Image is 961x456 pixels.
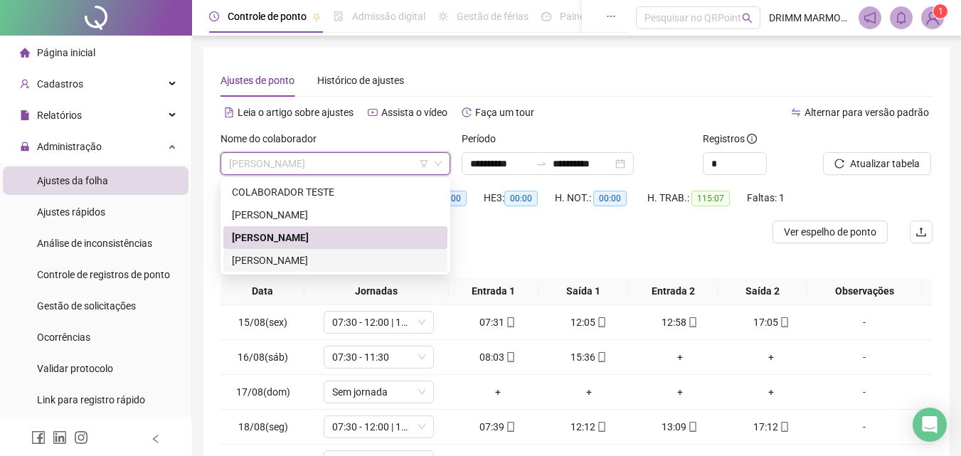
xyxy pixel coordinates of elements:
div: COLABORADOR TESTE [223,181,447,203]
span: file-text [224,107,234,117]
div: ROMARIO DA SILVA RIOS [223,226,447,249]
span: Ajustes da folha [37,175,108,186]
span: mobile [686,317,698,327]
span: Gestão de férias [457,11,529,22]
div: H. TRAB.: [647,190,747,206]
div: 08:03 [458,349,538,365]
span: Faltas: 1 [747,192,785,203]
div: H. NOT.: [555,190,647,206]
th: Jornadas [304,277,449,305]
span: down [418,318,426,327]
div: 12:12 [549,419,629,435]
span: mobile [778,317,790,327]
span: 15/08(sex) [238,317,287,328]
span: Alternar para versão padrão [805,107,929,118]
span: Validar protocolo [37,363,113,374]
span: Painel do DP [560,11,615,22]
div: - [822,349,906,365]
span: filter [420,159,428,168]
span: Faça um tour [475,107,534,118]
span: bell [895,11,908,24]
span: mobile [595,422,607,432]
span: linkedin [53,430,67,445]
div: TONYS CESAR ALVES DA SILVA [223,249,447,272]
span: facebook [31,430,46,445]
span: left [151,434,161,444]
img: 78292 [922,7,943,28]
span: Sem jornada [332,381,425,403]
span: notification [864,11,876,24]
span: info-circle [747,134,757,144]
span: mobile [504,422,516,432]
span: lock [20,142,30,152]
div: + [458,384,538,400]
span: Página inicial [37,47,95,58]
div: 17:12 [731,419,811,435]
span: file [20,110,30,120]
span: swap [791,107,801,117]
div: [PERSON_NAME] [232,207,439,223]
div: [PERSON_NAME] [232,230,439,245]
th: Observações [808,277,922,305]
span: user-add [20,79,30,89]
span: Admissão digital [352,11,425,22]
span: Gestão de solicitações [37,300,136,312]
span: file-done [334,11,344,21]
th: Saída 1 [538,277,628,305]
div: - [822,419,906,435]
span: youtube [368,107,378,117]
div: COLABORADOR TESTE [232,184,439,200]
span: mobile [504,352,516,362]
div: 12:05 [549,314,629,330]
span: mobile [595,352,607,362]
div: - [822,384,906,400]
span: search [742,13,753,23]
span: Atualizar tabela [850,156,920,171]
span: Cadastros [37,78,83,90]
span: mobile [778,422,790,432]
span: 18/08(seg) [238,421,288,433]
span: DRIMM MARMORES E INSUMOS [769,10,850,26]
span: Observações [814,283,916,299]
span: Leia o artigo sobre ajustes [238,107,354,118]
span: 17/08(dom) [236,386,290,398]
span: down [418,388,426,396]
span: Controle de ponto [228,11,307,22]
span: upload [915,226,927,238]
sup: Atualize o seu contato no menu Meus Dados [933,4,947,18]
div: [PERSON_NAME] [232,253,439,268]
div: Histórico de ajustes [317,73,404,88]
th: Entrada 2 [628,277,718,305]
th: Saída 2 [718,277,807,305]
span: Ver espelho de ponto [784,224,876,240]
span: clock-circle [209,11,219,21]
span: 00:00 [593,191,627,206]
span: Ocorrências [37,332,90,343]
span: pushpin [312,13,321,21]
div: + [731,349,811,365]
span: 115:07 [691,191,730,206]
div: 15:36 [549,349,629,365]
span: ROMARIO DA SILVA RIOS [229,153,442,174]
span: swap-right [536,158,547,169]
span: mobile [595,317,607,327]
div: JADISON ALVES SANTOS [223,203,447,226]
span: Relatórios [37,110,82,121]
div: + [640,349,720,365]
span: Análise de inconsistências [37,238,152,249]
button: Ver espelho de ponto [772,221,888,243]
span: home [20,48,30,58]
span: mobile [686,422,698,432]
span: Link para registro rápido [37,394,145,405]
div: HE 3: [484,190,555,206]
span: 07:30 - 12:00 | 13:00 - 16:30 [332,312,425,333]
span: Administração [37,141,102,152]
span: to [536,158,547,169]
div: 07:39 [458,419,538,435]
div: Ajustes de ponto [221,73,294,88]
span: sun [438,11,448,21]
span: Controle de registros de ponto [37,269,170,280]
span: 1 [938,6,943,16]
span: 07:30 - 11:30 [332,346,425,368]
div: Open Intercom Messenger [913,408,947,442]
